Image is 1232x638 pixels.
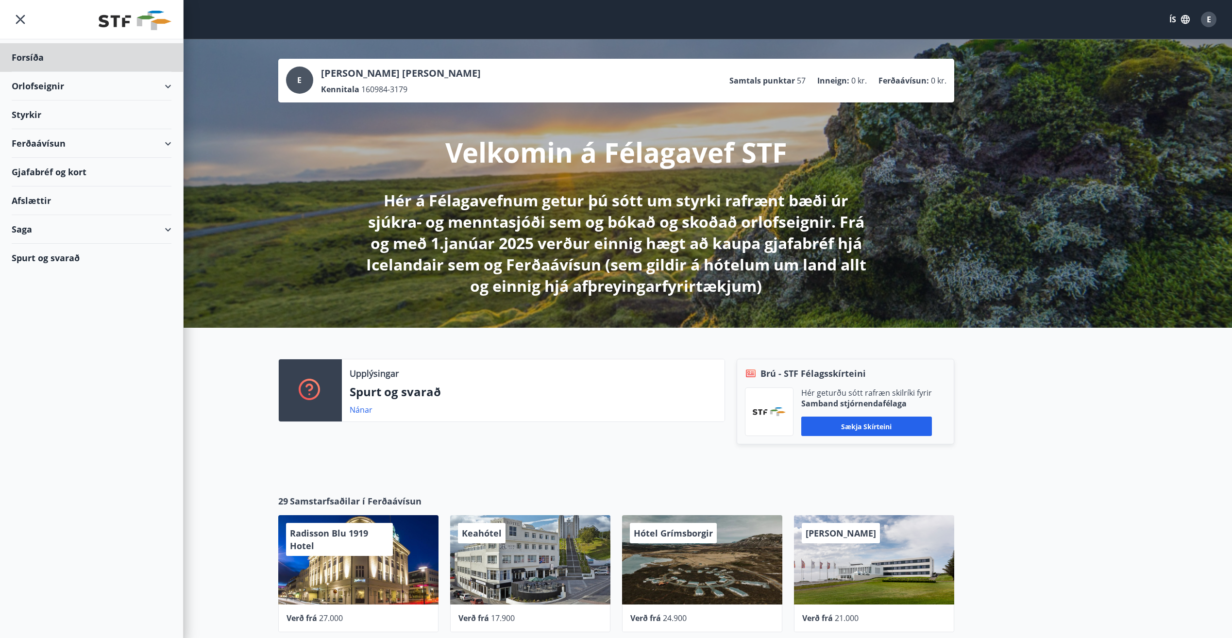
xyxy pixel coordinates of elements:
[287,613,317,623] span: Verð frá
[12,129,171,158] div: Ferðaávísun
[12,43,171,72] div: Forsíða
[278,495,288,507] span: 29
[350,384,717,400] p: Spurt og svarað
[760,367,866,380] span: Brú - STF Félagsskírteini
[878,75,929,86] p: Ferðaávísun :
[797,75,806,86] span: 57
[462,527,502,539] span: Keahótel
[1197,8,1220,31] button: E
[290,495,422,507] span: Samstarfsaðilar í Ferðaávísun
[319,613,343,623] span: 27.000
[445,134,787,170] p: Velkomin á Félagavef STF
[12,101,171,129] div: Styrkir
[1164,11,1195,28] button: ÍS
[835,613,859,623] span: 21.000
[753,407,786,416] img: vjCaq2fThgY3EUYqSgpjEiBg6WP39ov69hlhuPVN.png
[851,75,867,86] span: 0 kr.
[321,67,481,80] p: [PERSON_NAME] [PERSON_NAME]
[12,215,171,244] div: Saga
[801,387,932,398] p: Hér geturðu sótt rafræn skilríki fyrir
[663,613,687,623] span: 24.900
[801,417,932,436] button: Sækja skírteini
[12,244,171,272] div: Spurt og svarað
[297,75,302,85] span: E
[350,404,372,415] a: Nánar
[361,84,407,95] span: 160984-3179
[290,527,368,552] span: Radisson Blu 1919 Hotel
[801,398,932,409] p: Samband stjórnendafélaga
[350,367,399,380] p: Upplýsingar
[491,613,515,623] span: 17.900
[931,75,946,86] span: 0 kr.
[729,75,795,86] p: Samtals punktar
[99,11,171,30] img: union_logo
[458,613,489,623] span: Verð frá
[806,527,876,539] span: [PERSON_NAME]
[12,72,171,101] div: Orlofseignir
[12,186,171,215] div: Afslættir
[360,190,873,297] p: Hér á Félagavefnum getur þú sótt um styrki rafrænt bæði úr sjúkra- og menntasjóði sem og bókað og...
[321,84,359,95] p: Kennitala
[12,11,29,28] button: menu
[12,158,171,186] div: Gjafabréf og kort
[817,75,849,86] p: Inneign :
[1207,14,1211,25] span: E
[634,527,713,539] span: Hótel Grímsborgir
[630,613,661,623] span: Verð frá
[802,613,833,623] span: Verð frá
